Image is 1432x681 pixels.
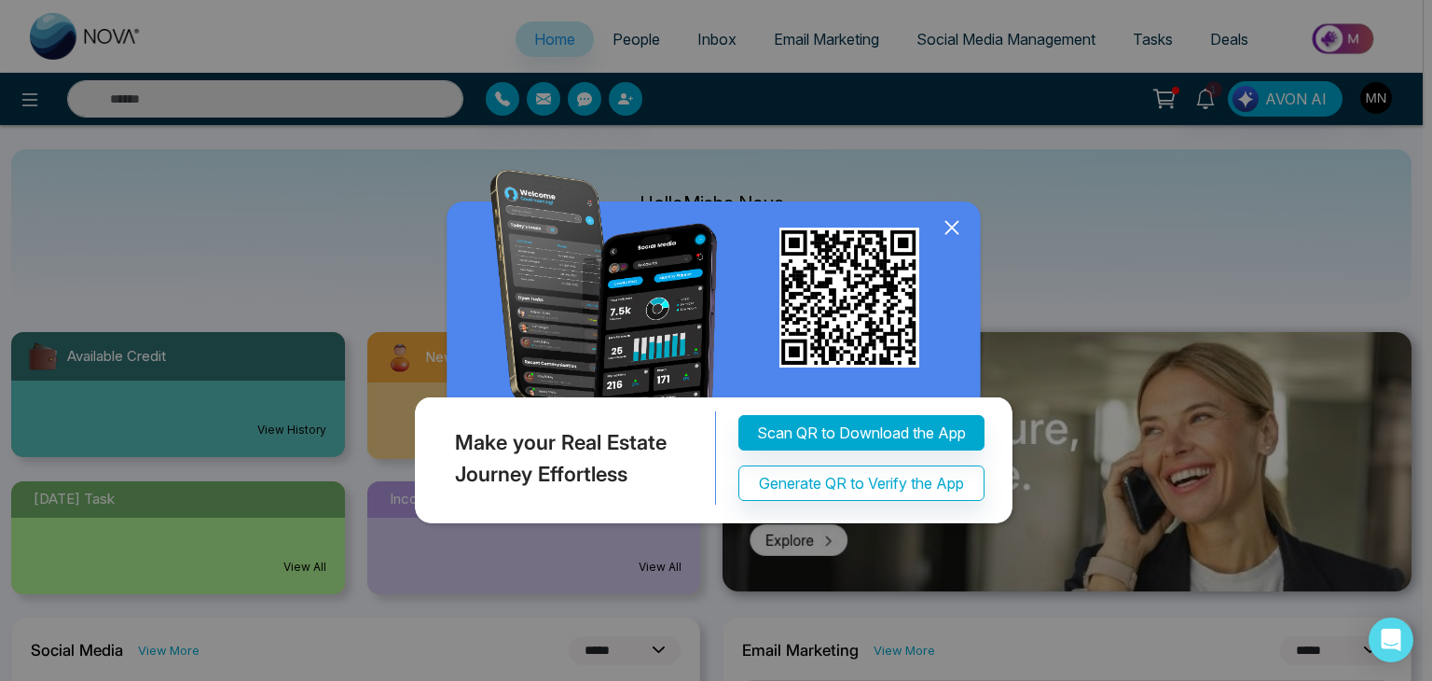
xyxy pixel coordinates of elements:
button: Generate QR to Verify the App [738,466,984,502]
div: Make your Real Estate Journey Effortless [410,412,716,506]
button: Scan QR to Download the App [738,416,984,452]
div: Open Intercom Messenger [1369,618,1413,662]
img: QRModal [410,170,1022,533]
img: qr_for_download_app.png [779,228,919,368]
